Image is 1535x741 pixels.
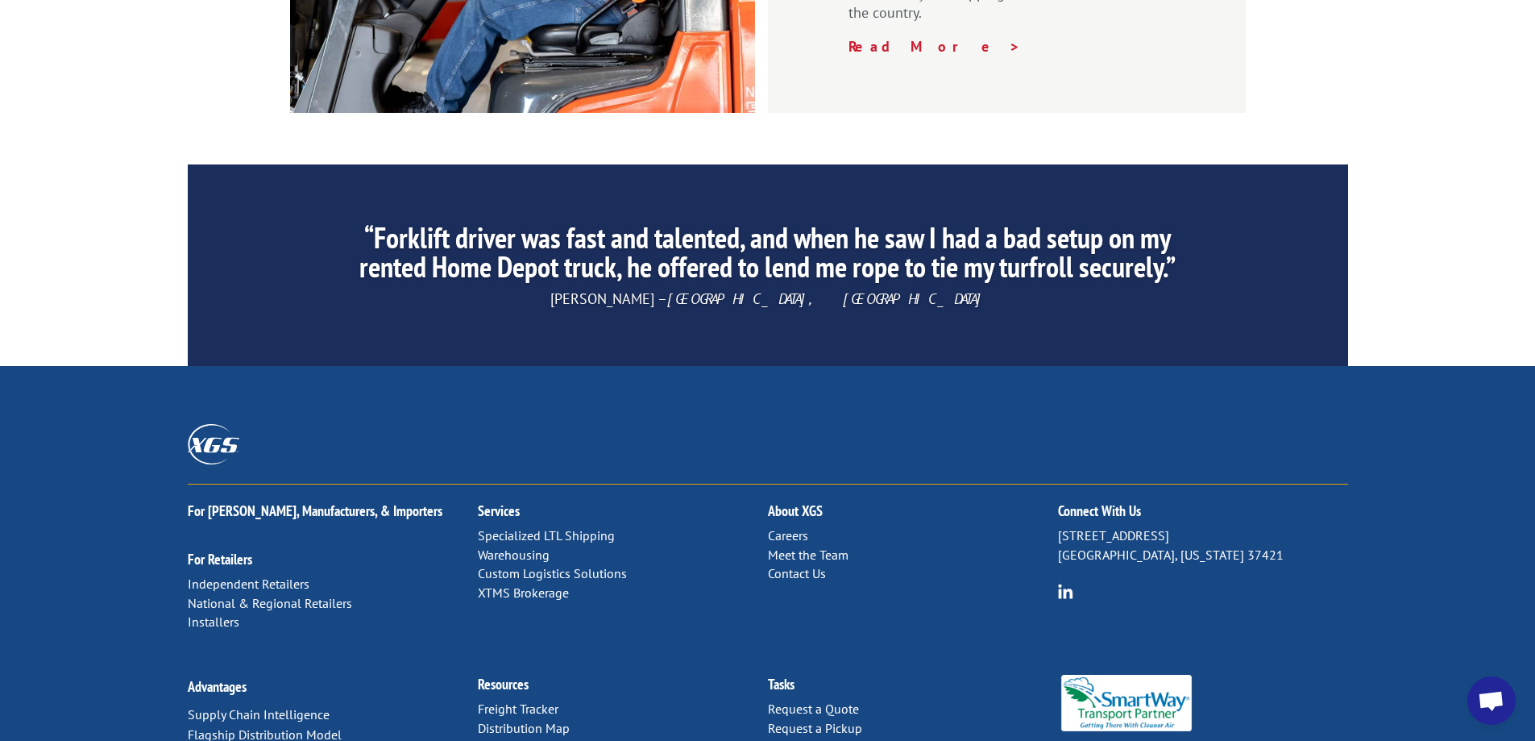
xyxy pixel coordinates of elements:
[768,565,826,581] a: Contact Us
[478,565,627,581] a: Custom Logistics Solutions
[1058,527,1348,565] p: [STREET_ADDRESS] [GEOGRAPHIC_DATA], [US_STATE] 37421
[188,424,239,464] img: XGS_Logos_ALL_2024_All_White
[338,223,1196,289] h2: “Forklift driver was fast and talented, and when he saw I had a bad setup on my rented Home Depot...
[188,677,247,696] a: Advantages
[768,677,1058,700] h2: Tasks
[1058,504,1348,527] h2: Connect With Us
[188,706,330,722] a: Supply Chain Intelligence
[478,547,550,563] a: Warehousing
[478,585,569,601] a: XTMS Brokerage
[667,289,985,308] em: [GEOGRAPHIC_DATA], [GEOGRAPHIC_DATA]
[768,720,862,736] a: Request a Pickup
[188,576,309,592] a: Independent Retailers
[478,502,520,520] a: Services
[188,502,442,520] a: For [PERSON_NAME], Manufacturers, & Importers
[768,547,848,563] a: Meet the Team
[478,675,529,693] a: Resources
[478,527,615,543] a: Specialized LTL Shipping
[1058,675,1196,731] img: Smartway_Logo
[768,527,808,543] a: Careers
[188,614,239,630] a: Installers
[478,701,558,717] a: Freight Tracker
[848,37,1021,56] a: Read More >
[188,595,352,611] a: National & Regional Retailers
[188,550,252,568] a: For Retailers
[1467,676,1516,725] a: Open chat
[1058,584,1073,599] img: group-6
[478,720,570,736] a: Distribution Map
[550,289,985,308] span: [PERSON_NAME] –
[768,502,823,520] a: About XGS
[768,701,859,717] a: Request a Quote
